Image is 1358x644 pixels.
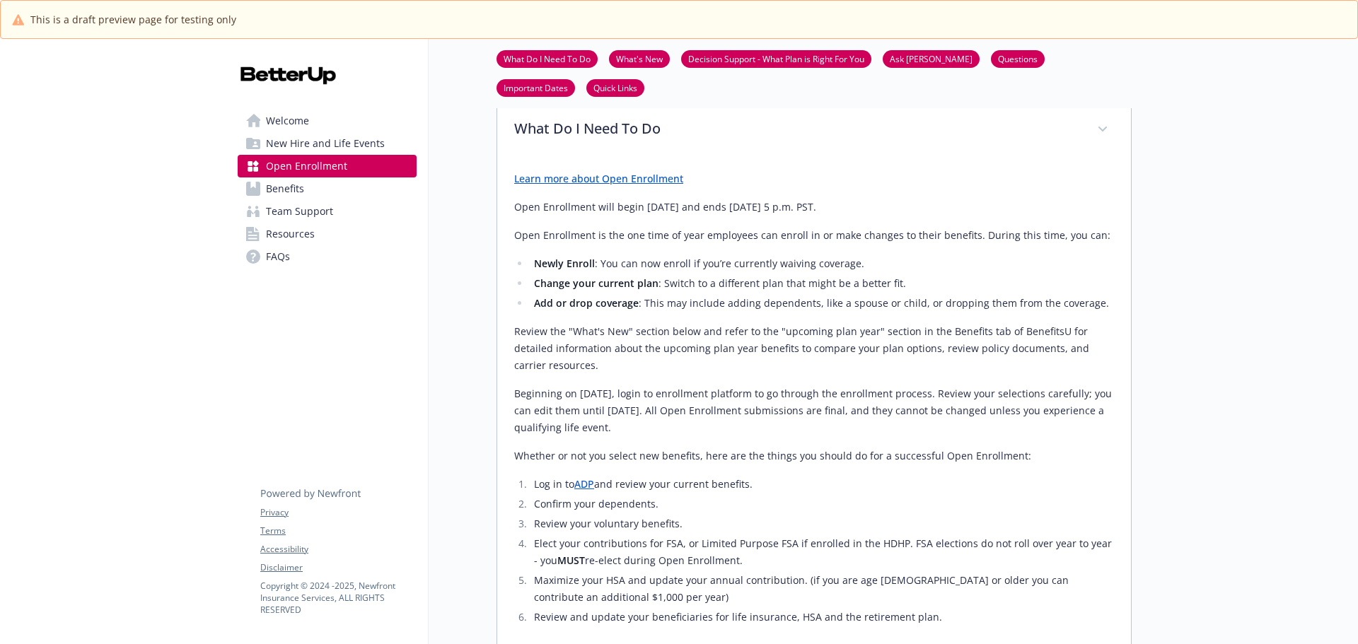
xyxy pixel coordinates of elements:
li: Elect your contributions for FSA, or Limited Purpose FSA if enrolled in the HDHP. FSA elections d... [530,535,1114,569]
span: Benefits [266,177,304,200]
div: What Do I Need To Do [497,101,1131,159]
a: Privacy [260,506,416,519]
a: Welcome [238,110,417,132]
p: Open Enrollment will begin [DATE] and ends [DATE] 5 p.m. PST. [514,199,1114,216]
li: : You can now enroll if you’re currently waiving coverage. [530,255,1114,272]
strong: Newly Enroll [534,257,595,270]
a: Resources [238,223,417,245]
a: Open Enrollment [238,155,417,177]
a: What Do I Need To Do [497,52,598,65]
p: Open Enrollment is the one time of year employees can enroll in or make changes to their benefits... [514,227,1114,244]
p: Copyright © 2024 - 2025 , Newfront Insurance Services, ALL RIGHTS RESERVED [260,580,416,616]
li: Confirm your dependents. [530,496,1114,513]
a: Questions [991,52,1045,65]
strong: MUST [557,554,585,567]
a: Team Support [238,200,417,223]
a: FAQs [238,245,417,268]
a: ADP [574,477,594,491]
strong: Change your current plan [534,276,658,290]
a: Terms [260,525,416,537]
a: New Hire and Life Events [238,132,417,155]
li: Review your voluntary benefits. [530,515,1114,532]
span: Team Support [266,200,333,223]
p: What Do I Need To Do [514,118,1080,139]
a: Ask [PERSON_NAME] [883,52,980,65]
a: Learn more about Open Enrollment [514,172,683,185]
a: Important Dates [497,81,575,94]
span: New Hire and Life Events [266,132,385,155]
a: Decision Support - What Plan is Right For You [681,52,871,65]
strong: Add or drop coverage [534,296,639,310]
li: : Switch to a different plan that might be a better fit. [530,275,1114,292]
p: Whether or not you select new benefits, here are the things you should do for a successful Open E... [514,447,1114,464]
p: Review the "What's New" section below and refer to the "upcoming plan year" section in the Benefi... [514,323,1114,374]
span: Welcome [266,110,309,132]
li: Log in to and review your current benefits. [530,476,1114,493]
a: Benefits [238,177,417,200]
li: : This may include adding dependents, like a spouse or child, or dropping them from the coverage. [530,295,1114,312]
span: Open Enrollment [266,155,347,177]
li: Review and update your beneficiaries for life insurance, HSA and the retirement plan. [530,609,1114,626]
a: Accessibility [260,543,416,556]
span: This is a draft preview page for testing only [30,12,236,27]
a: Quick Links [586,81,644,94]
span: FAQs [266,245,290,268]
span: Resources [266,223,315,245]
a: What's New [609,52,670,65]
p: Beginning on [DATE], login to enrollment platform to go through the enrollment process. Review yo... [514,385,1114,436]
a: Disclaimer [260,561,416,574]
li: Maximize your HSA and update your annual contribution. (if you are age [DEMOGRAPHIC_DATA] or olde... [530,572,1114,606]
